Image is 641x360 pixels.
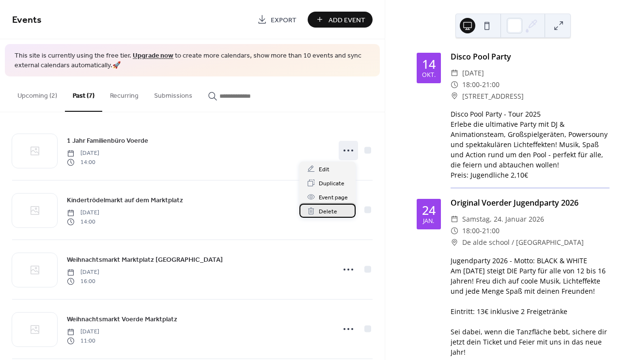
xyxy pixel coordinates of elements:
span: [DATE] [67,209,99,217]
div: Jugendparty 2026 - Motto: BLACK & WHITE Am [DATE] steigt DIE Party für alle von 12 bis 16 Jahren!... [451,255,610,357]
span: 14:00 [67,158,99,166]
span: [DATE] [67,268,99,277]
div: Disco Pool Party - Tour 2025 Erlebe die ultimative Party mit DJ & Animationsteam, Großspielgeräte... [451,109,610,180]
a: Upgrade now [133,49,173,62]
button: Recurring [102,76,146,111]
button: Submissions [146,76,200,111]
a: Weihnachtsmarkt Marktplatz [GEOGRAPHIC_DATA] [67,254,223,265]
div: ​ [451,225,458,237]
a: Export [250,12,304,28]
div: Disco Pool Party [451,51,610,62]
div: ​ [451,90,458,102]
span: Edit [319,165,329,175]
span: [STREET_ADDRESS] [462,90,524,102]
a: Kindertrödelmarkt auf dem Marktplatz [67,195,183,206]
span: 21:00 [482,225,500,237]
span: Delete [319,207,337,217]
button: Upcoming (2) [10,76,65,111]
div: ​ [451,67,458,79]
div: 24 [422,204,436,216]
span: Weihnachtsmarkt Voerde Marktplatz [67,315,177,325]
span: [DATE] [67,328,99,336]
span: 16:00 [67,277,99,285]
div: 14 [422,58,436,70]
div: ​ [451,237,458,248]
span: Add Event [328,15,365,25]
span: Event page [319,193,348,203]
span: 14:00 [67,217,99,226]
span: 18:00 [462,225,480,237]
span: 18:00 [462,79,480,90]
span: This site is currently using the free tier. to create more calendars, show more than 10 events an... [15,51,370,70]
span: [DATE] [67,149,99,158]
span: Kindertrödelmarkt auf dem Marktplatz [67,195,183,206]
span: [DATE] [462,67,484,79]
span: - [480,79,482,90]
span: 1 Jahr Familienbüro Voerde [67,136,148,146]
span: Samstag, 24. Januar 2026 [462,213,544,225]
button: Past (7) [65,76,102,112]
span: Weihnachtsmarkt Marktplatz [GEOGRAPHIC_DATA] [67,255,223,265]
a: 1 Jahr Familienbüro Voerde [67,135,148,146]
button: Add Event [308,12,373,28]
div: Jan. [423,218,434,225]
div: Okt. [422,72,436,78]
span: Export [271,15,297,25]
span: Events [12,11,42,30]
div: ​ [451,79,458,90]
div: Original Voerder Jugendparty 2026 [451,197,610,209]
span: Duplicate [319,179,344,189]
a: Weihnachtsmarkt Voerde Marktplatz [67,314,177,325]
span: De alde school / [GEOGRAPHIC_DATA] [462,237,584,248]
span: - [480,225,482,237]
span: 21:00 [482,79,500,90]
div: ​ [451,213,458,225]
span: 11:00 [67,336,99,345]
